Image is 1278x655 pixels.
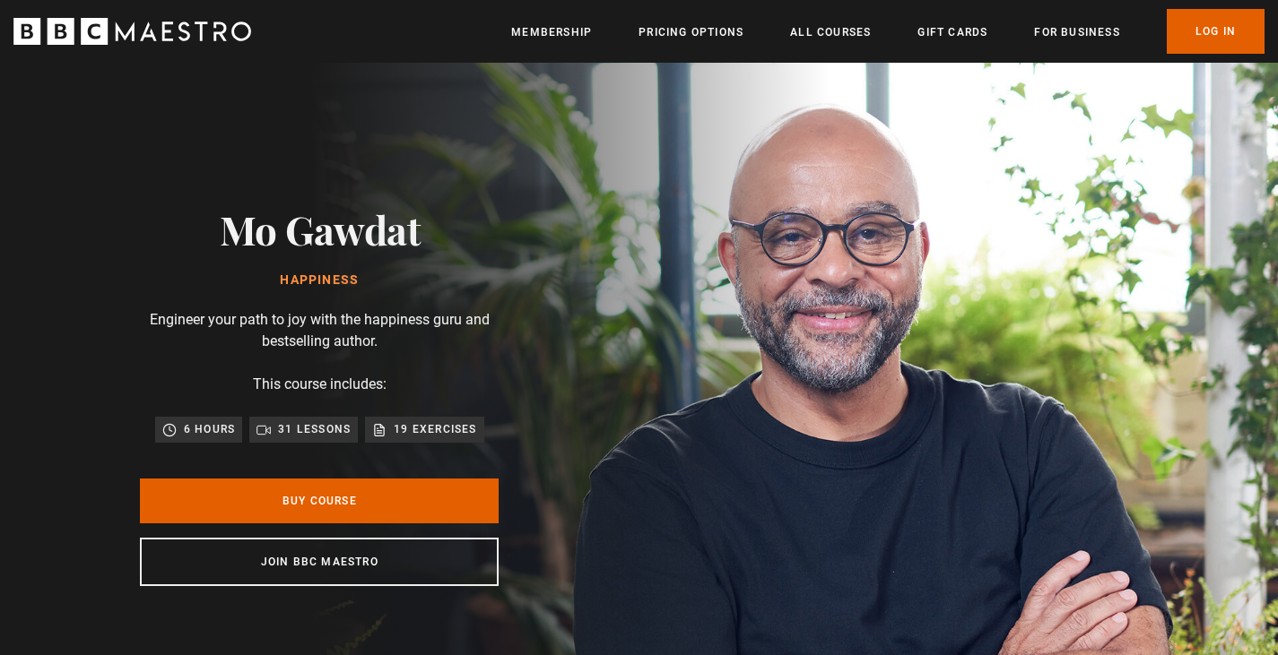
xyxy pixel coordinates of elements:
[790,23,871,41] a: All Courses
[140,538,499,586] a: Join BBC Maestro
[511,23,592,41] a: Membership
[511,9,1265,54] nav: Primary
[394,420,476,438] p: 19 exercises
[1167,9,1265,54] a: Log In
[220,206,421,252] h2: Mo Gawdat
[253,374,387,395] p: This course includes:
[1034,23,1119,41] a: For business
[917,23,987,41] a: Gift Cards
[13,18,251,45] svg: BBC Maestro
[184,420,235,438] p: 6 hours
[140,478,499,523] a: Buy Course
[278,420,351,438] p: 31 lessons
[639,23,743,41] a: Pricing Options
[140,309,499,352] p: Engineer your path to joy with the happiness guru and bestselling author.
[220,273,421,288] h1: Happiness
